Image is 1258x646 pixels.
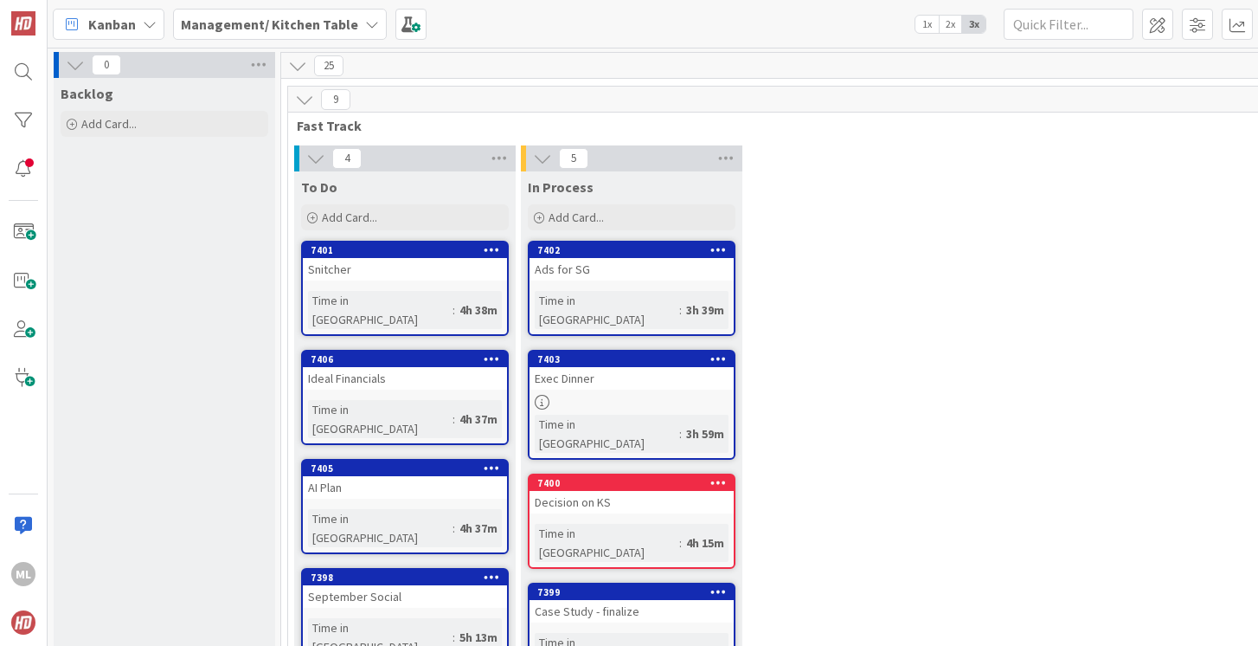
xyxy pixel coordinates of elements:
a: 7401SnitcherTime in [GEOGRAPHIC_DATA]:4h 38m [301,241,509,336]
span: : [679,424,682,443]
div: 4h 15m [682,533,728,552]
div: 4h 38m [455,300,502,320]
span: : [452,300,455,320]
a: 7402Ads for SGTime in [GEOGRAPHIC_DATA]:3h 39m [528,241,735,336]
div: Snitcher [303,258,507,281]
div: Ideal Financials [303,367,507,390]
span: Kanban [88,14,136,35]
div: 3h 39m [682,300,728,320]
span: 2x [939,16,962,33]
span: : [679,533,682,552]
div: 7403 [530,352,734,367]
div: 3h 59m [682,424,728,443]
div: Time in [GEOGRAPHIC_DATA] [308,509,452,547]
span: 0 [92,55,121,75]
div: 7398 [311,572,507,584]
div: 7403Exec Dinner [530,352,734,390]
a: 7405AI PlanTime in [GEOGRAPHIC_DATA]:4h 37m [301,459,509,554]
span: 5 [559,148,588,169]
div: 7401 [311,244,507,256]
span: : [452,519,455,538]
a: 7403Exec DinnerTime in [GEOGRAPHIC_DATA]:3h 59m [528,350,735,460]
div: 7401Snitcher [303,242,507,281]
div: AI Plan [303,476,507,499]
span: Backlog [61,85,113,102]
div: 7406 [303,352,507,367]
div: Decision on KS [530,491,734,514]
span: To Do [301,178,337,196]
a: 7406Ideal FinancialsTime in [GEOGRAPHIC_DATA]:4h 37m [301,350,509,445]
div: Ads for SG [530,258,734,281]
span: 9 [321,89,350,110]
div: 7400 [537,477,734,489]
b: Management/ Kitchen Table [181,16,358,33]
div: Time in [GEOGRAPHIC_DATA] [535,291,679,329]
div: 7398 [303,570,507,585]
div: Time in [GEOGRAPHIC_DATA] [535,524,679,562]
div: Time in [GEOGRAPHIC_DATA] [308,400,452,438]
div: 7402Ads for SG [530,242,734,281]
span: 4 [332,148,362,169]
div: 7402 [530,242,734,258]
div: Exec Dinner [530,367,734,390]
span: : [452,410,455,429]
div: Time in [GEOGRAPHIC_DATA] [308,291,452,329]
div: September Social [303,585,507,608]
span: 25 [314,55,343,76]
div: 4h 37m [455,519,502,538]
div: Time in [GEOGRAPHIC_DATA] [535,415,679,453]
div: 7406 [311,353,507,365]
div: 7405AI Plan [303,461,507,499]
img: avatar [11,610,35,635]
div: 7405 [311,462,507,475]
span: Add Card... [81,116,137,132]
span: 1x [915,16,939,33]
div: Case Study - finalize [530,600,734,623]
span: Add Card... [549,210,604,225]
span: : [679,300,682,320]
span: In Process [528,178,594,196]
span: Add Card... [322,210,377,225]
div: 7399Case Study - finalize [530,585,734,623]
div: ML [11,562,35,586]
div: 7399 [537,586,734,598]
div: 4h 37m [455,410,502,429]
div: 7400 [530,475,734,491]
div: 7403 [537,353,734,365]
span: 3x [962,16,985,33]
div: 7400Decision on KS [530,475,734,514]
input: Quick Filter... [1004,9,1133,40]
img: Visit kanbanzone.com [11,11,35,36]
div: 7401 [303,242,507,258]
a: 7400Decision on KSTime in [GEOGRAPHIC_DATA]:4h 15m [528,474,735,569]
div: 7406Ideal Financials [303,352,507,390]
div: 7405 [303,461,507,476]
div: 7399 [530,585,734,600]
div: 7398September Social [303,570,507,608]
div: 7402 [537,244,734,256]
